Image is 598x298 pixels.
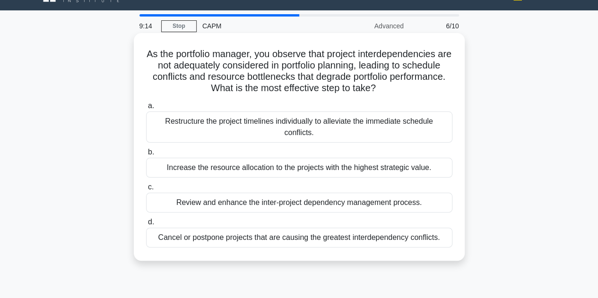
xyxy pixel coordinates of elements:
[148,102,154,110] span: a.
[145,48,453,94] h5: As the portfolio manager, you observe that project interdependencies are not adequately considere...
[409,17,465,35] div: 6/10
[197,17,327,35] div: CAPM
[146,193,452,213] div: Review and enhance the inter-project dependency management process.
[146,111,452,143] div: Restructure the project timelines individually to alleviate the immediate schedule conflicts.
[146,158,452,178] div: Increase the resource allocation to the projects with the highest strategic value.
[148,218,154,226] span: d.
[327,17,409,35] div: Advanced
[161,20,197,32] a: Stop
[148,148,154,156] span: b.
[148,183,154,191] span: c.
[134,17,161,35] div: 9:14
[146,228,452,247] div: Cancel or postpone projects that are causing the greatest interdependency conflicts.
